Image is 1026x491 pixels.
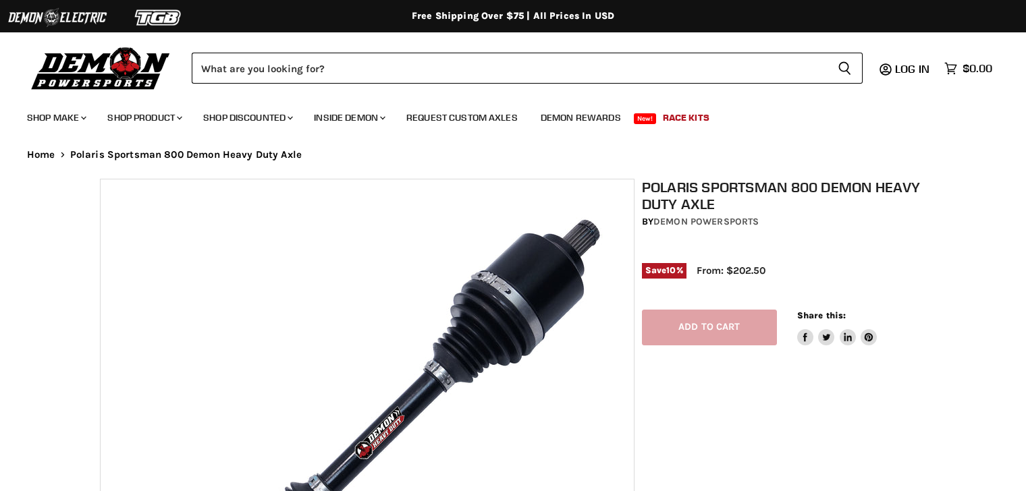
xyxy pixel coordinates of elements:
[797,310,846,320] span: Share this:
[642,214,934,229] div: by
[938,59,999,78] a: $0.00
[396,104,528,132] a: Request Custom Axles
[304,104,394,132] a: Inside Demon
[642,263,686,278] span: Save %
[634,113,657,124] span: New!
[70,149,302,161] span: Polaris Sportsman 800 Demon Heavy Duty Axle
[889,63,938,75] a: Log in
[17,104,94,132] a: Shop Make
[653,216,759,227] a: Demon Powersports
[895,62,929,76] span: Log in
[797,310,878,345] aside: Share this:
[27,149,55,161] a: Home
[827,53,863,84] button: Search
[192,53,863,84] form: Product
[108,5,209,30] img: TGB Logo 2
[192,53,827,84] input: Search
[666,265,676,275] span: 10
[653,104,720,132] a: Race Kits
[97,104,190,132] a: Shop Product
[7,5,108,30] img: Demon Electric Logo 2
[193,104,301,132] a: Shop Discounted
[17,98,989,132] ul: Main menu
[27,44,175,92] img: Demon Powersports
[642,179,934,212] h1: Polaris Sportsman 800 Demon Heavy Duty Axle
[697,264,765,277] span: From: $202.50
[531,104,631,132] a: Demon Rewards
[963,62,992,75] span: $0.00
